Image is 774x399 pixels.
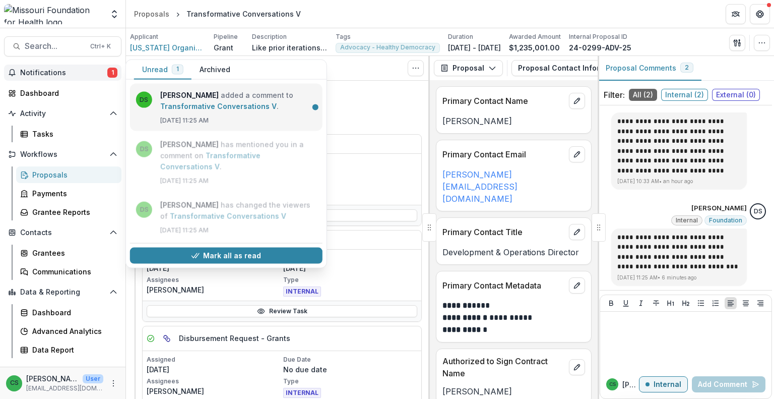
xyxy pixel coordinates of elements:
span: Internal ( 2 ) [661,89,708,101]
a: Advanced Analytics [16,323,121,339]
p: Type [283,377,418,386]
div: Chase Shiflet [609,382,616,387]
p: Authorized to Sign Contract Name [442,355,565,379]
a: Tasks [16,126,121,142]
p: [DATE] 10:33 AM • an hour ago [617,178,741,185]
p: Type [283,180,418,189]
button: Align Center [740,297,752,309]
div: Payments [32,188,113,199]
div: Grantee Reports [32,207,113,217]
button: Open Activity [4,105,121,122]
button: edit [569,93,585,109]
span: Contacts [20,229,105,237]
p: Internal Proposal ID [569,32,627,41]
button: Partners [726,4,746,24]
button: Open Contacts [4,224,121,241]
p: has mentioned you in a comment on . [160,139,316,173]
span: 1 [107,68,117,78]
a: Proposals [16,166,121,183]
span: INTERNAL [283,388,321,398]
span: Data & Reporting [20,288,105,297]
span: Search... [25,41,84,51]
p: Grant [214,42,233,53]
p: [DATE] [147,364,281,375]
button: Notifications1 [4,65,121,81]
div: Data Report [32,345,113,355]
button: Search... [4,36,121,56]
button: Align Right [754,297,766,309]
p: Assignees [147,377,281,386]
p: [PERSON_NAME] [147,386,281,396]
p: has changed the viewers of [160,200,316,222]
span: Advocacy - Healthy Democracy [340,44,435,51]
button: Open Data & Reporting [4,284,121,300]
p: User [83,374,103,383]
button: Toggle View Cancelled Tasks [408,60,424,76]
div: Grantees [32,248,113,258]
button: Open Workflows [4,146,121,162]
span: Foundation [709,217,742,224]
div: Proposals [32,169,113,180]
button: Bold [605,297,617,309]
p: Due Date [283,355,418,364]
p: [PERSON_NAME] [442,385,585,397]
div: Ctrl + K [88,41,113,52]
div: Dashboard [20,88,113,98]
p: [PERSON_NAME] [691,203,747,213]
p: Filter: [604,89,625,101]
span: Workflows [20,150,105,159]
a: Transformative Conversations V [160,102,277,110]
a: Review Task [147,305,417,317]
p: Type [283,275,418,284]
span: Notifications [20,69,107,77]
p: 24-0299-ADV-25 [569,42,631,53]
span: All ( 2 ) [629,89,657,101]
p: added a comment to . [160,90,316,112]
div: Proposals [134,9,169,19]
button: Italicize [635,297,647,309]
button: Align Left [725,297,737,309]
a: Grantee Reports [16,204,121,220]
p: [PERSON_NAME] [26,373,79,384]
button: edit [569,277,585,294]
button: Heading 1 [665,297,677,309]
p: Due Date [283,254,418,263]
button: edit [569,146,585,162]
p: 08/08/2025 [283,167,418,178]
p: Duration [448,32,473,41]
p: [EMAIL_ADDRESS][DOMAIN_NAME] [26,384,103,393]
p: $1,235,001.00 [509,42,560,53]
button: edit [569,224,585,240]
p: Assignees [147,275,281,284]
span: External ( 0 ) [712,89,760,101]
button: Open entity switcher [107,4,121,24]
p: [DATE] [283,263,418,273]
button: Archived [191,60,238,80]
a: Data Report [16,341,121,358]
p: Primary Contact Name [442,95,565,107]
p: No due date [283,364,418,375]
button: Underline [620,297,632,309]
a: Grantees [16,245,121,261]
p: [DATE] 11:25 AM • 6 minutes ago [617,274,741,281]
div: Communications [32,266,113,277]
button: Unread [134,60,191,80]
p: Primary Contact Email [442,148,565,160]
button: Strike [650,297,662,309]
p: Awarded Amount [509,32,561,41]
a: Communications [16,263,121,280]
a: [US_STATE] Organizing and Voter Engagement Collaborative [130,42,206,53]
nav: breadcrumb [130,7,305,21]
button: Add Comment [692,376,765,392]
button: Proposal Contact Information [511,60,658,76]
span: INTERNAL [283,287,321,297]
p: Assigned [147,355,281,364]
a: Proposals [130,7,173,21]
span: Internal [676,217,698,224]
button: Bullet List [695,297,707,309]
p: Applicant [130,32,158,41]
p: Tags [336,32,351,41]
p: [DATE] - [DATE] [448,42,501,53]
p: Pipeline [214,32,238,41]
